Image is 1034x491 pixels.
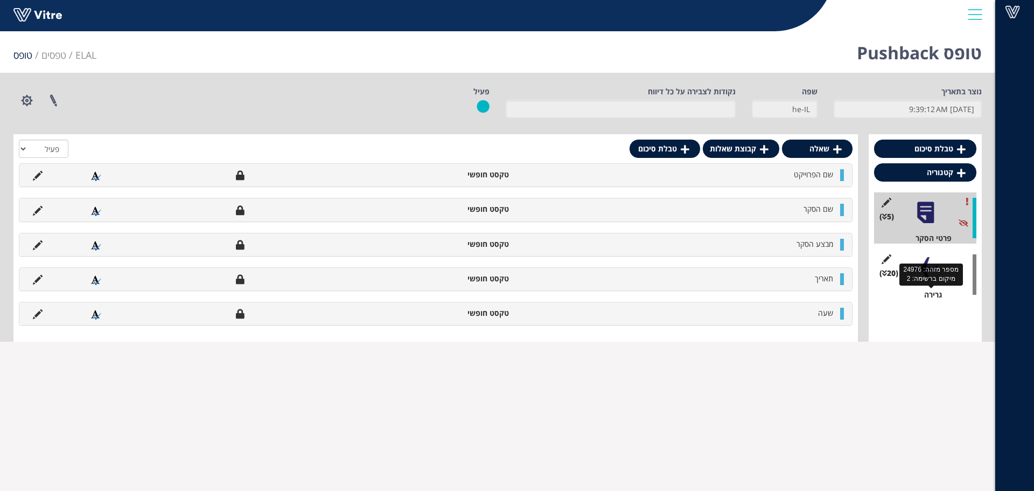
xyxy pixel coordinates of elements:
[393,239,514,250] li: טקסט חופשי
[41,49,66,61] a: טפסים
[879,268,898,279] span: (20 )
[703,140,779,158] a: קבוצת שאלות
[804,204,833,214] span: שם הסקר
[874,140,976,158] a: טבלת סיכום
[874,163,976,182] a: קטגוריה
[782,140,853,158] a: שאלה
[393,308,514,319] li: טקסט חופשי
[473,86,490,97] label: פעיל
[797,239,833,249] span: מבצע הסקר
[899,264,963,285] div: מספר מזהה: 24976 מיקום ברשימה: 2
[882,233,976,244] div: פרטי הסקר
[857,27,982,73] h1: טופס Pushback
[882,289,976,300] div: גרירה
[477,100,490,113] img: yes
[815,273,833,283] span: תאריך
[818,308,833,318] span: שעה
[941,86,982,97] label: נוצר בתאריך
[393,204,514,215] li: טקסט חופשי
[630,140,700,158] a: טבלת סיכום
[794,169,833,179] span: שם הפרוייקט
[648,86,736,97] label: נקודות לצבירה על כל דיווח
[75,49,96,61] span: 89
[802,86,818,97] label: שפה
[13,49,41,63] li: טופס
[393,169,514,180] li: טקסט חופשי
[879,211,894,222] span: (5 )
[393,273,514,284] li: טקסט חופשי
